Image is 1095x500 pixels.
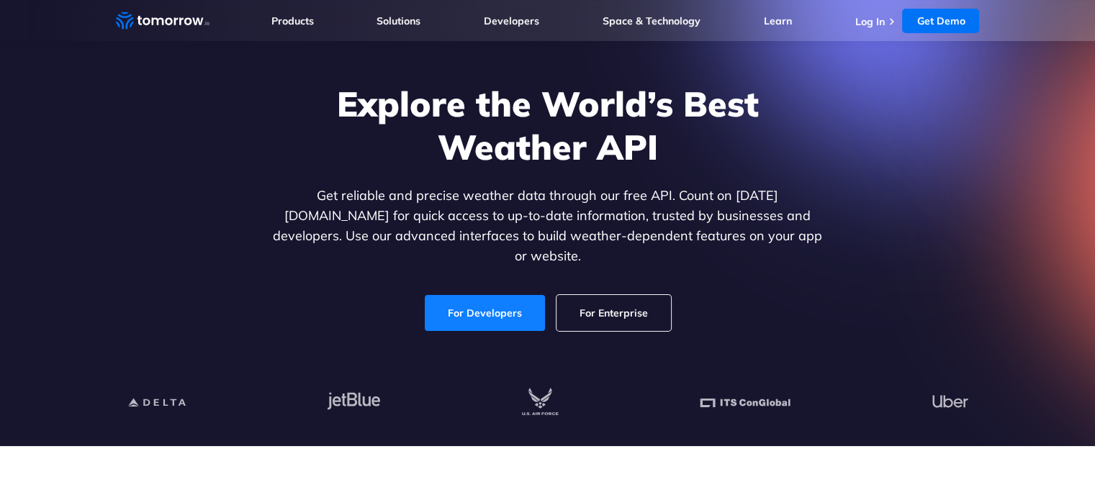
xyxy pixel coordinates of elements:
[116,10,209,32] a: Home link
[425,295,545,331] a: For Developers
[377,14,420,27] a: Solutions
[271,14,314,27] a: Products
[556,295,671,331] a: For Enterprise
[270,82,826,168] h1: Explore the World’s Best Weather API
[855,15,884,28] a: Log In
[603,14,700,27] a: Space & Technology
[484,14,539,27] a: Developers
[902,9,979,33] a: Get Demo
[270,186,826,266] p: Get reliable and precise weather data through our free API. Count on [DATE][DOMAIN_NAME] for quic...
[764,14,792,27] a: Learn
